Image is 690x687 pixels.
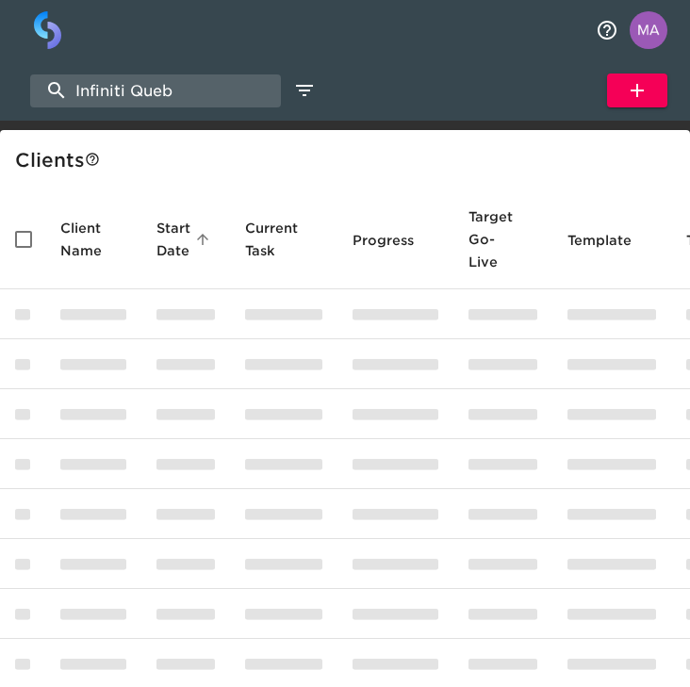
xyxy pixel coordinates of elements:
button: edit [288,74,320,106]
button: notifications [584,8,630,53]
img: Profile [630,11,667,49]
span: Client Name [60,217,126,262]
span: Template [567,229,656,252]
span: This is the next Task in this Hub that should be completed [245,217,298,262]
img: logo [34,11,61,49]
span: Current Task [245,217,322,262]
span: Start Date [156,217,215,262]
svg: This is a list of all of your clients and clients shared with you [85,152,100,167]
span: Calculated based on the start date and the duration of all Tasks contained in this Hub. [468,205,513,273]
span: Target Go-Live [468,205,537,273]
input: search [30,74,281,107]
span: Progress [353,229,438,252]
div: Client s [15,145,682,175]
